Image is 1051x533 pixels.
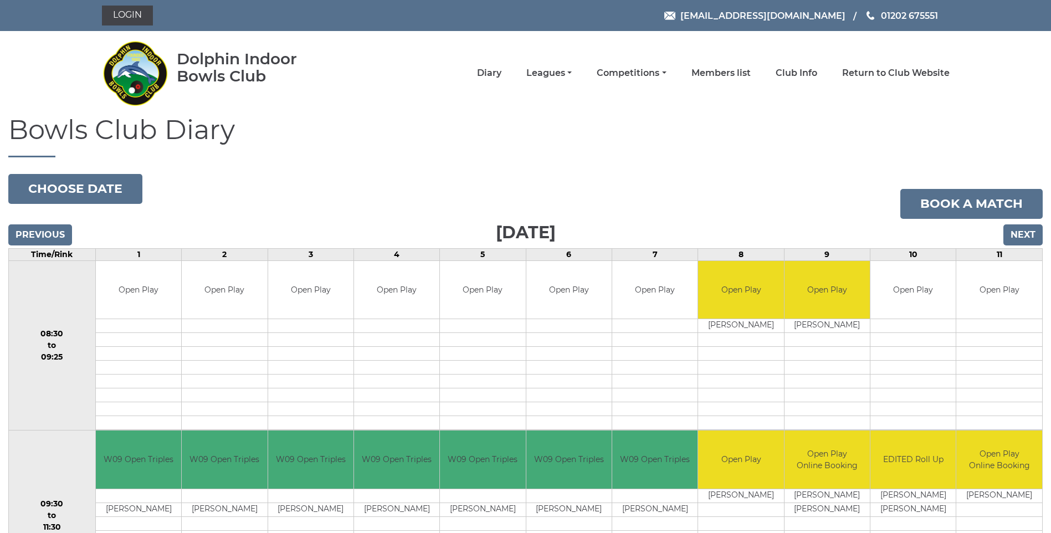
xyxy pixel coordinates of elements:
[691,67,751,79] a: Members list
[102,34,168,112] img: Dolphin Indoor Bowls Club
[612,261,698,319] td: Open Play
[870,489,956,503] td: [PERSON_NAME]
[440,503,525,516] td: [PERSON_NAME]
[354,430,439,489] td: W09 Open Triples
[870,261,956,319] td: Open Play
[268,248,353,260] td: 3
[664,9,845,23] a: Email [EMAIL_ADDRESS][DOMAIN_NAME]
[785,261,870,319] td: Open Play
[956,261,1042,319] td: Open Play
[870,248,956,260] td: 10
[440,248,526,260] td: 5
[526,430,612,489] td: W09 Open Triples
[698,430,783,489] td: Open Play
[526,248,612,260] td: 6
[477,67,501,79] a: Diary
[612,503,698,516] td: [PERSON_NAME]
[9,260,96,430] td: 08:30 to 09:25
[440,430,525,489] td: W09 Open Triples
[182,248,268,260] td: 2
[8,224,72,245] input: Previous
[956,248,1043,260] td: 11
[182,430,267,489] td: W09 Open Triples
[698,261,783,319] td: Open Play
[8,115,1043,157] h1: Bowls Club Diary
[96,261,181,319] td: Open Play
[956,489,1042,503] td: [PERSON_NAME]
[680,10,845,20] span: [EMAIL_ADDRESS][DOMAIN_NAME]
[612,248,698,260] td: 7
[9,248,96,260] td: Time/Rink
[865,9,938,23] a: Phone us 01202 675551
[698,319,783,333] td: [PERSON_NAME]
[842,67,950,79] a: Return to Club Website
[776,67,817,79] a: Club Info
[698,489,783,503] td: [PERSON_NAME]
[96,430,181,489] td: W09 Open Triples
[526,261,612,319] td: Open Play
[956,430,1042,489] td: Open Play Online Booking
[870,430,956,489] td: EDITED Roll Up
[102,6,153,25] a: Login
[785,430,870,489] td: Open Play Online Booking
[526,503,612,516] td: [PERSON_NAME]
[698,248,784,260] td: 8
[900,189,1043,219] a: Book a match
[612,430,698,489] td: W09 Open Triples
[268,430,353,489] td: W09 Open Triples
[870,503,956,516] td: [PERSON_NAME]
[182,503,267,516] td: [PERSON_NAME]
[96,503,181,516] td: [PERSON_NAME]
[526,67,572,79] a: Leagues
[784,248,870,260] td: 9
[881,10,938,20] span: 01202 675551
[867,11,874,20] img: Phone us
[440,261,525,319] td: Open Play
[597,67,666,79] a: Competitions
[95,248,181,260] td: 1
[268,503,353,516] td: [PERSON_NAME]
[354,503,439,516] td: [PERSON_NAME]
[182,261,267,319] td: Open Play
[354,261,439,319] td: Open Play
[268,261,353,319] td: Open Play
[785,319,870,333] td: [PERSON_NAME]
[353,248,439,260] td: 4
[1003,224,1043,245] input: Next
[8,174,142,204] button: Choose date
[785,503,870,516] td: [PERSON_NAME]
[785,489,870,503] td: [PERSON_NAME]
[177,50,332,85] div: Dolphin Indoor Bowls Club
[664,12,675,20] img: Email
